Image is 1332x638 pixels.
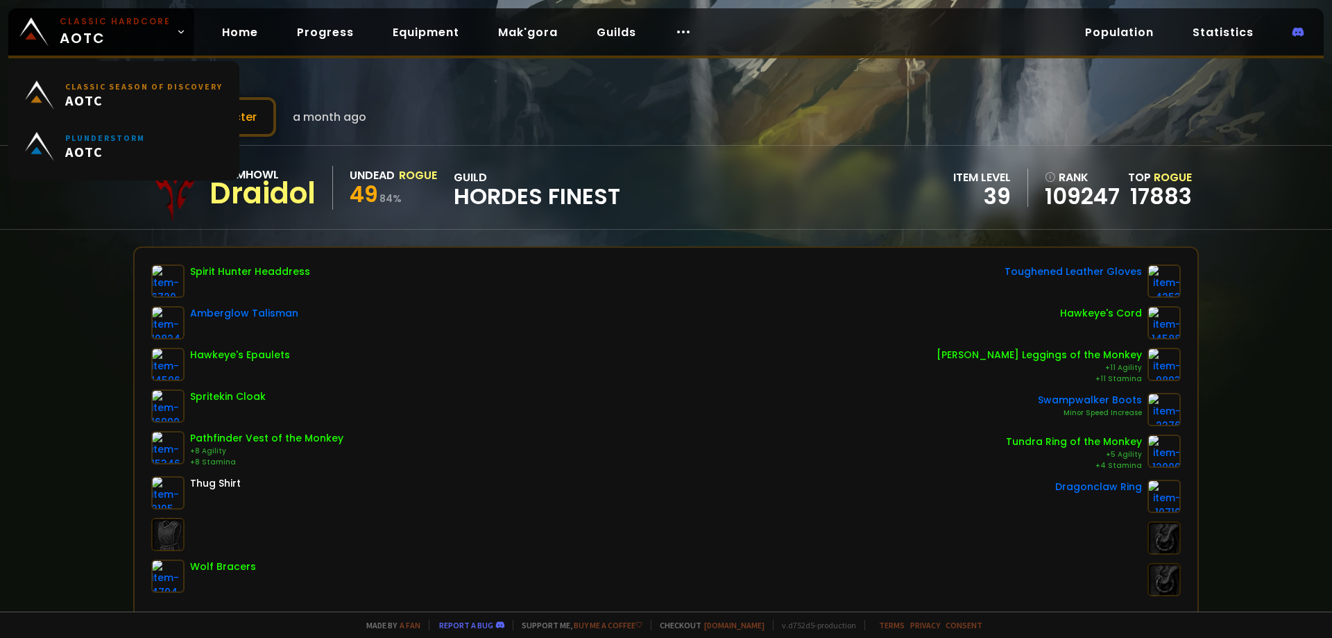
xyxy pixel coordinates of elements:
[399,167,437,184] div: Rogue
[1060,306,1142,321] div: Hawkeye's Cord
[190,348,290,362] div: Hawkeye's Epaulets
[8,8,194,56] a: Classic HardcoreAOTC
[1006,449,1142,460] div: +5 Agility
[65,143,145,160] span: AOTC
[651,620,765,630] span: Checkout
[704,620,765,630] a: [DOMAIN_NAME]
[293,108,366,126] span: a month ago
[400,620,420,630] a: a fan
[1154,169,1192,185] span: Rogue
[586,18,647,47] a: Guilds
[65,133,145,143] small: Plunderstorm
[65,92,223,109] span: AOTC
[454,186,620,207] span: Hordes Finest
[1038,393,1142,408] div: Swampwalker Boots
[953,169,1011,186] div: item level
[151,431,185,464] img: item-15346
[210,166,316,183] div: Doomhowl
[487,18,569,47] a: Mak'gora
[937,373,1142,385] div: +11 Stamina
[1006,460,1142,471] div: +4 Stamina
[382,18,470,47] a: Equipment
[379,192,402,205] small: 84 %
[439,620,493,630] a: Report a bug
[358,620,420,630] span: Made by
[454,169,620,207] div: guild
[151,265,185,298] img: item-6720
[190,431,343,446] div: Pathfinder Vest of the Monkey
[151,348,185,381] img: item-14596
[190,457,343,468] div: +8 Stamina
[1005,265,1142,279] div: Toughened Leather Gloves
[151,560,185,593] img: item-4794
[953,186,1011,207] div: 39
[1147,480,1181,513] img: item-10710
[60,15,171,49] span: AOTC
[1147,348,1181,381] img: item-9893
[773,620,856,630] span: v. d752d5 - production
[190,446,343,457] div: +8 Agility
[65,81,223,92] small: Classic Season of Discovery
[937,348,1142,362] div: [PERSON_NAME] Leggings of the Monkey
[1181,18,1265,47] a: Statistics
[513,620,642,630] span: Support me,
[151,306,185,339] img: item-10824
[190,306,298,321] div: Amberglow Talisman
[1055,480,1142,494] div: Dragonclaw Ring
[1147,435,1181,468] img: item-12009
[910,620,940,630] a: Privacy
[190,560,256,574] div: Wolf Bracers
[1045,169,1120,186] div: rank
[190,476,241,491] div: Thug Shirt
[1045,186,1120,207] a: 109247
[17,69,231,121] a: Classic Season of DiscoveryAOTC
[60,15,171,28] small: Classic Hardcore
[190,389,266,404] div: Spritekin Cloak
[574,620,642,630] a: Buy me a coffee
[1006,435,1142,449] div: Tundra Ring of the Monkey
[350,167,395,184] div: Undead
[1130,181,1192,212] a: 17883
[17,121,231,172] a: PlunderstormAOTC
[350,178,378,210] span: 49
[151,476,185,510] img: item-2105
[937,362,1142,373] div: +11 Agility
[151,389,185,423] img: item-16990
[1147,306,1181,339] img: item-14588
[1128,169,1192,186] div: Top
[1147,393,1181,426] img: item-2276
[190,265,310,279] div: Spirit Hunter Headdress
[879,620,905,630] a: Terms
[210,183,316,204] div: Draidol
[1038,408,1142,419] div: Minor Speed Increase
[1074,18,1165,47] a: Population
[946,620,982,630] a: Consent
[286,18,365,47] a: Progress
[211,18,269,47] a: Home
[1147,265,1181,298] img: item-4253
